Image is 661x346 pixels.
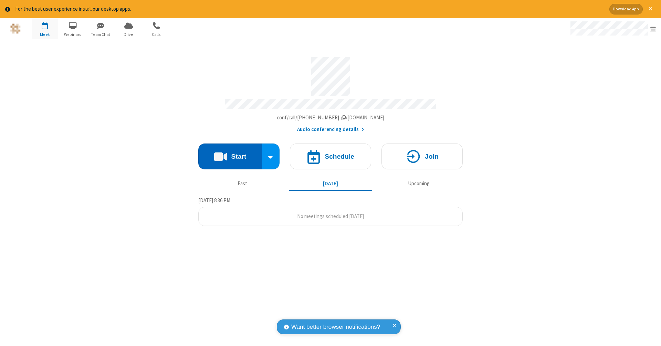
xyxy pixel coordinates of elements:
span: Drive [116,31,141,38]
span: Team Chat [88,31,114,38]
button: Start [198,144,262,169]
img: QA Selenium DO NOT DELETE OR CHANGE [10,23,21,34]
span: No meetings scheduled [DATE] [297,213,364,219]
button: [DATE] [289,177,372,190]
span: Calls [144,31,169,38]
section: Account details [198,52,463,133]
div: Start conference options [262,144,280,169]
h4: Schedule [325,153,354,160]
button: Join [381,144,463,169]
button: Download App [609,4,643,14]
button: Close alert [645,4,656,14]
h4: Join [425,153,439,160]
button: Logo [2,18,28,39]
button: Audio conferencing details [297,126,364,134]
span: Want better browser notifications? [291,323,380,332]
button: Copy my meeting room linkCopy my meeting room link [277,114,385,122]
button: Schedule [290,144,371,169]
span: [DATE] 8:36 PM [198,197,230,204]
h4: Start [231,153,246,160]
span: Copy my meeting room link [277,114,385,121]
button: Upcoming [377,177,460,190]
div: Open menu [564,18,661,39]
button: Past [201,177,284,190]
span: Meet [32,31,58,38]
section: Today's Meetings [198,196,463,226]
span: Webinars [60,31,86,38]
div: For the best user experience install our desktop apps. [15,5,604,13]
